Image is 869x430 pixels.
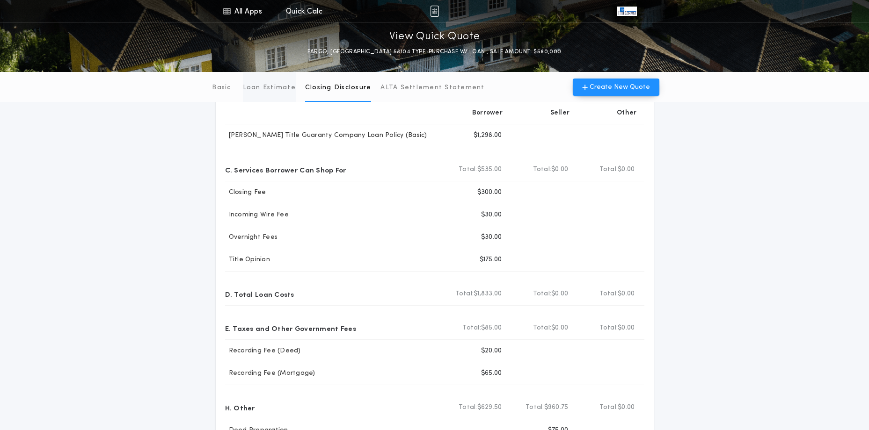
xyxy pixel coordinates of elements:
[533,289,552,299] b: Total:
[212,83,231,93] p: Basic
[225,369,315,378] p: Recording Fee (Mortgage)
[389,29,480,44] p: View Quick Quote
[551,165,568,174] span: $0.00
[599,323,618,333] b: Total:
[618,323,635,333] span: $0.00
[225,400,255,415] p: H. Other
[225,321,356,336] p: E. Taxes and Other Government Fees
[533,323,552,333] b: Total:
[225,255,270,265] p: Title Opinion
[462,323,481,333] b: Total:
[618,403,635,412] span: $0.00
[477,165,502,174] span: $535.00
[243,83,296,93] p: Loan Estimate
[480,255,502,265] p: $175.00
[472,108,503,118] p: Borrower
[590,82,650,92] span: Create New Quote
[481,210,502,220] p: $30.00
[481,323,502,333] span: $85.00
[225,210,289,220] p: Incoming Wire Fee
[307,47,561,57] p: Fargo, [GEOGRAPHIC_DATA] 58104 TYPE: PURCHASE W/ LOAN , SALE AMOUNT: $580,000
[481,346,502,356] p: $20.00
[550,108,570,118] p: Seller
[459,403,477,412] b: Total:
[225,131,427,140] p: [PERSON_NAME] Title Guaranty Company Loan Policy (Basic)
[481,369,502,378] p: $65.00
[455,289,474,299] b: Total:
[481,233,502,242] p: $30.00
[430,6,439,17] img: img
[618,289,635,299] span: $0.00
[544,403,569,412] span: $960.75
[225,188,266,197] p: Closing Fee
[305,83,372,93] p: Closing Disclosure
[573,79,659,96] button: Create New Quote
[617,108,636,118] p: Other
[380,83,484,93] p: ALTA Settlement Statement
[618,165,635,174] span: $0.00
[459,165,477,174] b: Total:
[599,165,618,174] b: Total:
[526,403,544,412] b: Total:
[225,233,278,242] p: Overnight Fees
[599,289,618,299] b: Total:
[477,188,502,197] p: $300.00
[617,7,636,16] img: vs-icon
[225,162,346,177] p: C. Services Borrower Can Shop For
[533,165,552,174] b: Total:
[477,403,502,412] span: $629.50
[474,289,502,299] span: $1,833.00
[225,346,301,356] p: Recording Fee (Deed)
[225,287,294,301] p: D. Total Loan Costs
[474,131,502,140] p: $1,298.00
[551,289,568,299] span: $0.00
[599,403,618,412] b: Total:
[551,323,568,333] span: $0.00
